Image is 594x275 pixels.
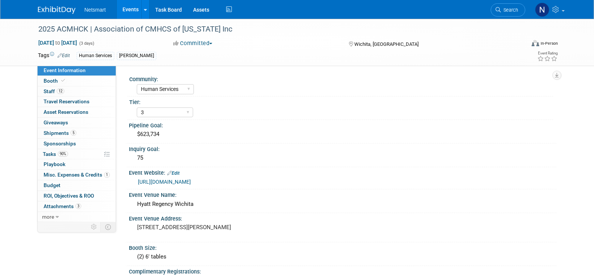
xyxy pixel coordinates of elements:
[38,139,116,149] a: Sponsorships
[44,141,76,147] span: Sponsorships
[85,7,106,13] span: Netsmart
[537,51,558,55] div: Event Rating
[38,39,77,46] span: [DATE] [DATE]
[38,51,70,60] td: Tags
[44,130,76,136] span: Shipments
[38,170,116,180] a: Misc. Expenses & Credits1
[129,97,553,106] div: Tier:
[104,172,110,178] span: 1
[535,3,549,17] img: Nina Finn
[38,6,76,14] img: ExhibitDay
[135,152,551,164] div: 75
[44,109,88,115] span: Asset Reservations
[38,86,116,97] a: Staff12
[44,98,89,104] span: Travel Reservations
[354,41,419,47] span: Wichita, [GEOGRAPHIC_DATA]
[501,7,518,13] span: Search
[532,40,539,46] img: Format-Inperson.png
[129,144,556,153] div: Inquiry Goal:
[58,151,68,157] span: 90%
[129,167,556,177] div: Event Website:
[129,74,553,83] div: Community:
[137,224,299,231] pre: [STREET_ADDRESS][PERSON_NAME]
[44,161,65,167] span: Playbook
[44,88,64,94] span: Staff
[129,242,556,252] div: Booth Size:
[540,41,558,46] div: In-Person
[79,41,94,46] span: (3 days)
[54,40,61,46] span: to
[76,203,81,209] span: 3
[38,180,116,190] a: Budget
[77,52,114,60] div: Human Services
[44,119,68,125] span: Giveaways
[38,191,116,201] a: ROI, Objectives & ROO
[38,65,116,76] a: Event Information
[36,23,514,36] div: 2025 ACMHCK | Association of CMHCS of [US_STATE] Inc
[44,67,86,73] span: Event Information
[71,130,76,136] span: 5
[44,182,60,188] span: Budget
[38,149,116,159] a: Tasks90%
[171,39,215,47] button: Committed
[44,172,110,178] span: Misc. Expenses & Credits
[44,193,94,199] span: ROI, Objectives & ROO
[38,128,116,138] a: Shipments5
[491,3,525,17] a: Search
[57,88,64,94] span: 12
[481,39,558,50] div: Event Format
[129,213,556,222] div: Event Venue Address:
[38,97,116,107] a: Travel Reservations
[61,79,65,83] i: Booth reservation complete
[38,159,116,169] a: Playbook
[135,251,551,263] div: (2) 6' tables
[117,52,156,60] div: [PERSON_NAME]
[38,107,116,117] a: Asset Reservations
[129,120,556,129] div: Pipeline Goal:
[44,78,67,84] span: Booth
[88,222,101,232] td: Personalize Event Tab Strip
[167,171,180,176] a: Edit
[129,189,556,199] div: Event Venue Name:
[43,151,68,157] span: Tasks
[38,118,116,128] a: Giveaways
[135,198,551,210] div: Hyatt Regency Wichita
[57,53,70,58] a: Edit
[38,212,116,222] a: more
[100,222,116,232] td: Toggle Event Tabs
[38,76,116,86] a: Booth
[42,214,54,220] span: more
[138,179,191,185] a: [URL][DOMAIN_NAME]
[44,203,81,209] span: Attachments
[135,128,551,140] div: $623,734
[38,201,116,212] a: Attachments3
